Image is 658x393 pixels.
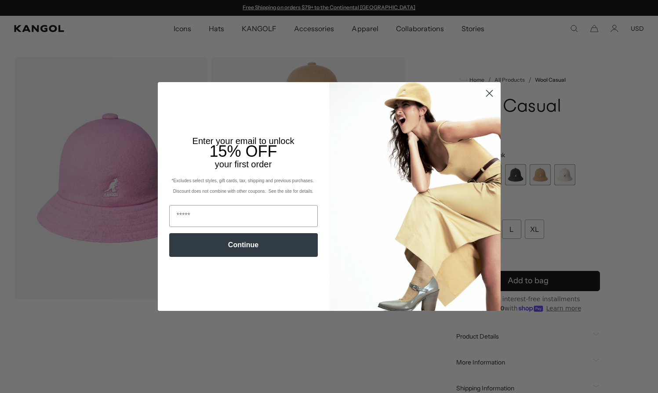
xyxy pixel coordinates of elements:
[169,233,318,257] button: Continue
[482,86,497,101] button: Close dialog
[215,159,272,169] span: your first order
[171,178,315,194] span: *Excludes select styles, gift cards, tax, shipping and previous purchases. Discount does not comb...
[209,142,277,160] span: 15% OFF
[169,205,318,227] input: Email
[193,136,294,146] span: Enter your email to unlock
[329,82,501,310] img: 93be19ad-e773-4382-80b9-c9d740c9197f.jpeg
